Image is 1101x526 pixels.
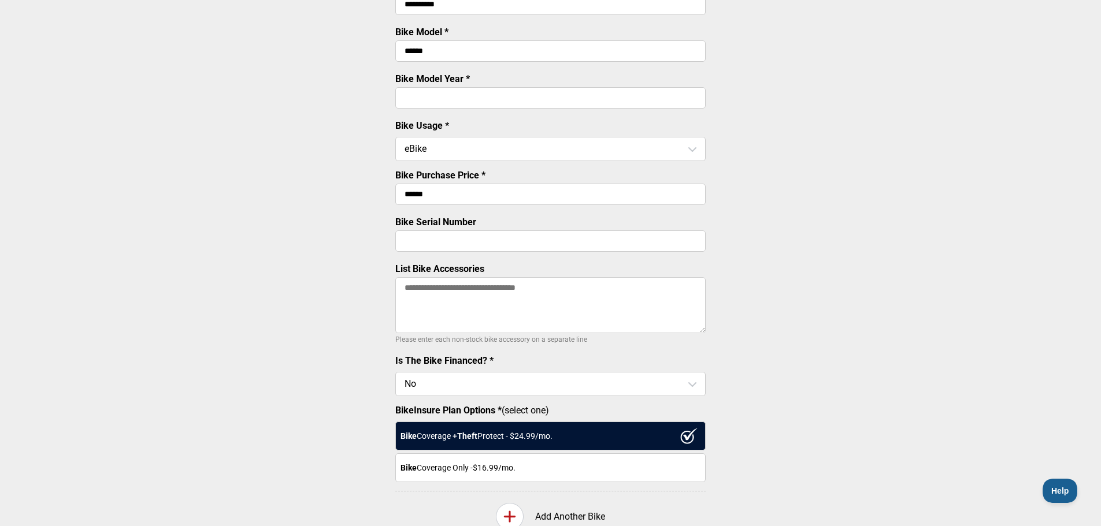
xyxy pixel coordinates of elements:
div: Coverage + Protect - $ 24.99 /mo. [395,421,706,450]
label: Bike Usage * [395,120,449,131]
img: ux1sgP1Haf775SAghJI38DyDlYP+32lKFAAAAAElFTkSuQmCC [680,428,698,444]
strong: BikeInsure Plan Options * [395,405,502,416]
div: Coverage Only - $16.99 /mo. [395,453,706,482]
label: Bike Serial Number [395,217,476,227]
p: Please enter each non-stock bike accessory on a separate line [395,333,706,346]
label: Bike Model * [395,27,448,38]
label: (select one) [395,405,706,416]
label: Bike Purchase Price * [395,170,485,181]
iframe: Toggle Customer Support [1043,479,1078,503]
strong: Theft [457,431,477,441]
strong: Bike [401,463,417,472]
label: Bike Model Year * [395,73,470,84]
strong: Bike [401,431,417,441]
label: Is The Bike Financed? * [395,355,494,366]
label: List Bike Accessories [395,263,484,274]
